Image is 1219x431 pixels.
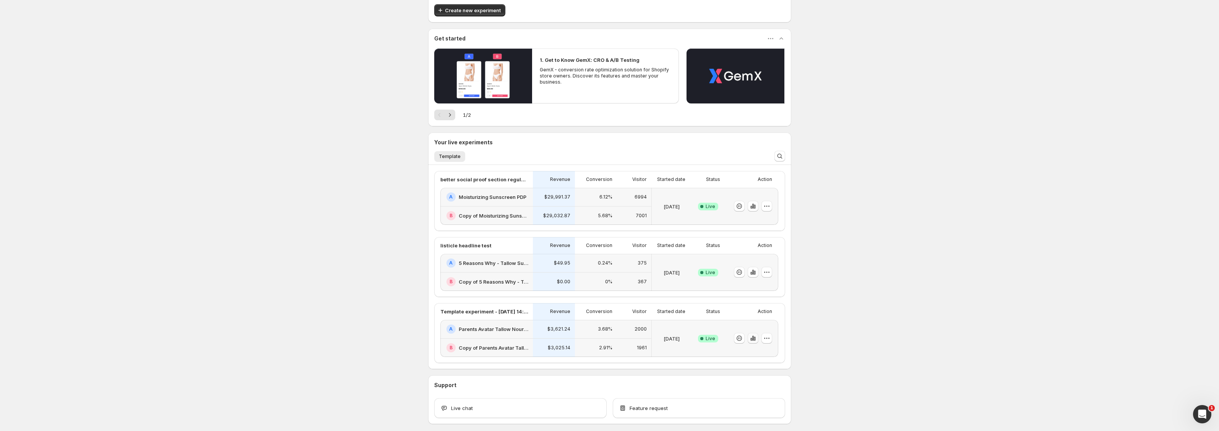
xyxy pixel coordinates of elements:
[598,326,612,332] p: 3.68%
[451,404,473,412] span: Live chat
[434,4,505,16] button: Create new experiment
[664,269,680,276] p: [DATE]
[550,242,570,249] p: Revenue
[599,345,612,351] p: 2.91%
[598,213,612,219] p: 5.68%
[664,335,680,342] p: [DATE]
[557,279,570,285] p: $0.00
[459,259,528,267] h2: 5 Reasons Why - Tallow Sunscreen
[586,308,612,315] p: Conversion
[586,176,612,182] p: Conversion
[459,212,528,220] h2: Copy of Moisturizing Sunscreen PDP
[758,176,772,182] p: Action
[550,308,570,315] p: Revenue
[459,278,528,286] h2: Copy of 5 Reasons Why - Tallow Sunscreen
[635,326,647,332] p: 2000
[706,176,720,182] p: Status
[440,176,528,183] p: better social proof section regular pdp
[586,242,612,249] p: Conversion
[459,344,528,352] h2: Copy of Parents Avatar Tallow Nourish PDP
[463,111,471,119] span: 1 / 2
[459,193,526,201] h2: Moisturizing Sunscreen PDP
[1193,405,1211,423] iframe: Intercom live chat
[599,194,612,200] p: 6.12%
[543,213,570,219] p: $29,032.87
[605,279,612,285] p: 0%
[434,35,466,42] h3: Get started
[547,326,570,332] p: $3,621.24
[706,270,715,276] span: Live
[657,242,685,249] p: Started date
[440,242,492,249] p: listicle headline test
[630,404,668,412] span: Feature request
[439,153,461,160] span: Template
[638,279,647,285] p: 367
[434,110,455,120] nav: Pagination
[758,308,772,315] p: Action
[632,176,647,182] p: Visitor
[706,242,720,249] p: Status
[434,381,456,389] h3: Support
[548,345,570,351] p: $3,025.14
[706,203,715,210] span: Live
[540,67,671,85] p: GemX - conversion rate optimization solution for Shopify store owners. Discover its features and ...
[687,48,784,103] button: Play video
[434,48,532,103] button: Play video
[450,345,453,351] h2: B
[664,203,680,210] p: [DATE]
[636,213,647,219] p: 7001
[1209,405,1215,411] span: 1
[449,326,453,332] h2: A
[637,345,647,351] p: 1961
[450,213,453,219] h2: B
[758,242,772,249] p: Action
[657,308,685,315] p: Started date
[632,308,647,315] p: Visitor
[554,260,570,266] p: $49.95
[635,194,647,200] p: 6994
[440,308,528,315] p: Template experiment - [DATE] 14:41:53
[638,260,647,266] p: 375
[540,56,640,64] h2: 1. Get to Know GemX: CRO & A/B Testing
[598,260,612,266] p: 0.24%
[449,194,453,200] h2: A
[449,260,453,266] h2: A
[445,6,501,14] span: Create new experiment
[459,325,528,333] h2: Parents Avatar Tallow Nourish PDP
[550,176,570,182] p: Revenue
[450,279,453,285] h2: B
[434,139,493,146] h3: Your live experiments
[632,242,647,249] p: Visitor
[657,176,685,182] p: Started date
[774,151,785,161] button: Search and filter results
[706,336,715,342] span: Live
[544,194,570,200] p: $29,991.37
[445,110,455,120] button: Next
[706,308,720,315] p: Status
